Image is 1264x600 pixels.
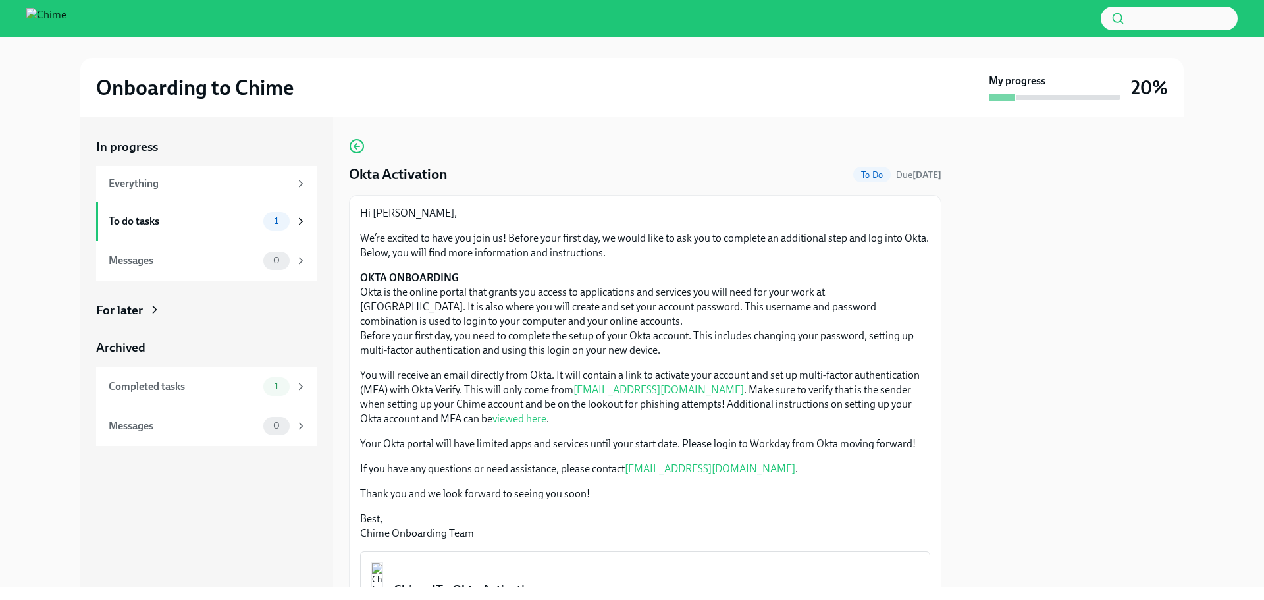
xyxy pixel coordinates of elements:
span: September 28th, 2025 10:00 [896,169,941,181]
a: [EMAIL_ADDRESS][DOMAIN_NAME] [573,383,744,396]
h2: Onboarding to Chime [96,74,294,101]
a: Messages0 [96,406,317,446]
span: Due [896,169,941,180]
a: Completed tasks1 [96,367,317,406]
p: If you have any questions or need assistance, please contact . [360,462,930,476]
div: Completed tasks [109,379,258,394]
a: Messages0 [96,241,317,281]
p: We’re excited to have you join us! Before your first day, we would like to ask you to complete an... [360,231,930,260]
a: For later [96,302,317,319]
h3: 20% [1131,76,1168,99]
p: Thank you and we look forward to seeing you soon! [360,487,930,501]
div: Chime IT - Okta Activation [394,581,919,598]
div: For later [96,302,143,319]
p: Hi [PERSON_NAME], [360,206,930,221]
p: Your Okta portal will have limited apps and services until your start date. Please login to Workd... [360,437,930,451]
a: Everything [96,166,317,202]
div: Everything [109,177,290,191]
p: You will receive an email directly from Okta. It will contain a link to activate your account and... [360,368,930,426]
p: Best, Chime Onboarding Team [360,512,930,541]
span: 1 [267,216,286,226]
strong: OKTA ONBOARDING [360,271,459,284]
strong: [DATE] [912,169,941,180]
a: To do tasks1 [96,202,317,241]
a: viewed here [492,412,546,425]
div: To do tasks [109,214,258,229]
span: 0 [265,256,288,265]
span: 1 [267,381,286,391]
p: Okta is the online portal that grants you access to applications and services you will need for y... [360,271,930,358]
a: In progress [96,138,317,155]
a: [EMAIL_ADDRESS][DOMAIN_NAME] [625,462,795,475]
a: Archived [96,339,317,356]
strong: My progress [989,74,1045,88]
span: To Do [853,170,891,180]
div: Messages [109,419,258,433]
img: Chime [26,8,66,29]
div: Messages [109,254,258,268]
span: 0 [265,421,288,431]
h4: Okta Activation [349,165,448,184]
